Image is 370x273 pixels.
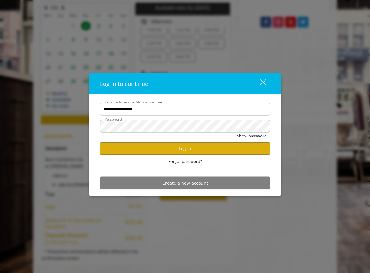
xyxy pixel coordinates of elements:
[100,80,148,87] span: Log in to continue
[253,79,265,89] div: close dialog
[248,77,270,90] button: close dialog
[168,158,202,164] span: Forgot password?
[102,99,166,105] label: Email address or Mobile number
[100,142,270,155] button: Log in
[100,103,270,115] input: Email address or Mobile number
[100,177,270,189] button: Create a new account
[237,132,267,139] button: Show password
[102,116,125,122] label: Password
[100,120,270,132] input: Password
